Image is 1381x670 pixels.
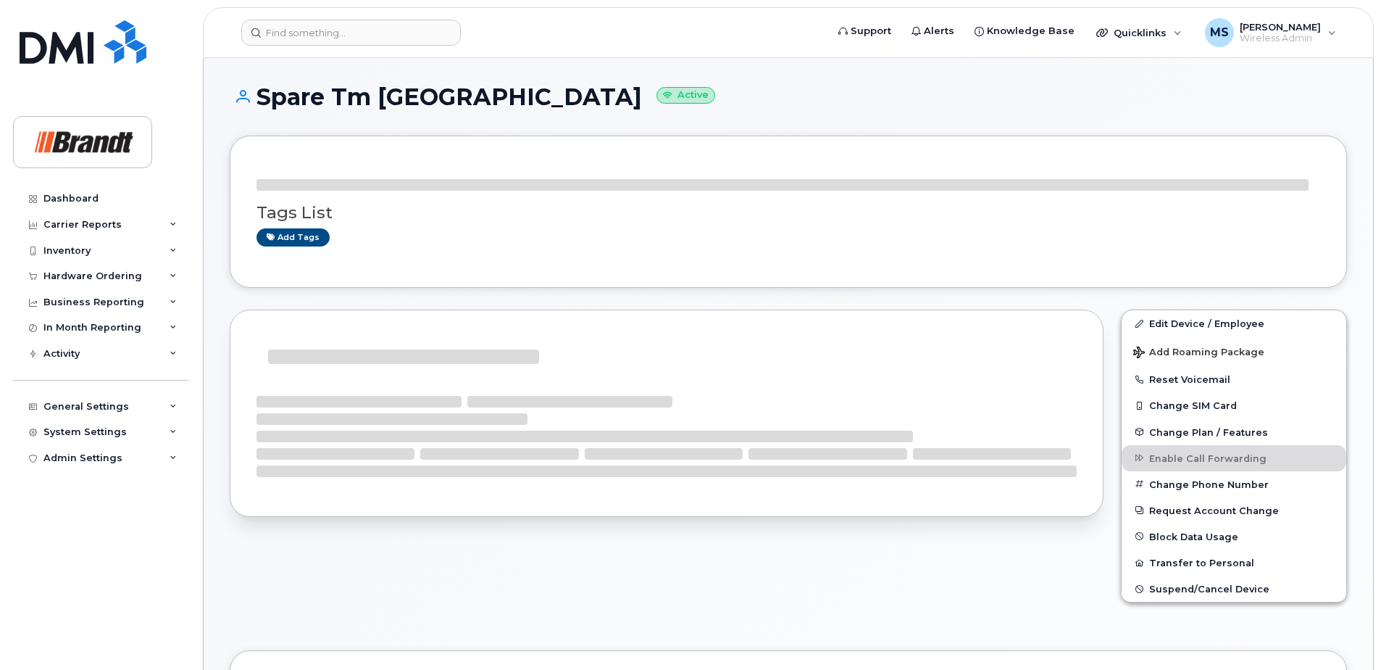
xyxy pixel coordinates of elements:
[1122,392,1346,418] button: Change SIM Card
[1122,336,1346,366] button: Add Roaming Package
[1149,452,1267,463] span: Enable Call Forwarding
[1122,366,1346,392] button: Reset Voicemail
[256,204,1320,222] h3: Tags List
[1122,524,1346,550] button: Block Data Usage
[1122,497,1346,524] button: Request Account Change
[1122,445,1346,471] button: Enable Call Forwarding
[1149,584,1269,595] span: Suspend/Cancel Device
[1149,426,1268,437] span: Change Plan / Features
[1122,419,1346,445] button: Change Plan / Features
[1122,576,1346,602] button: Suspend/Cancel Device
[1133,347,1264,360] span: Add Roaming Package
[230,84,1347,109] h1: Spare Tm [GEOGRAPHIC_DATA]
[1122,310,1346,336] a: Edit Device / Employee
[1122,471,1346,497] button: Change Phone Number
[656,87,715,104] small: Active
[1122,550,1346,576] button: Transfer to Personal
[256,228,330,247] a: Add tags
